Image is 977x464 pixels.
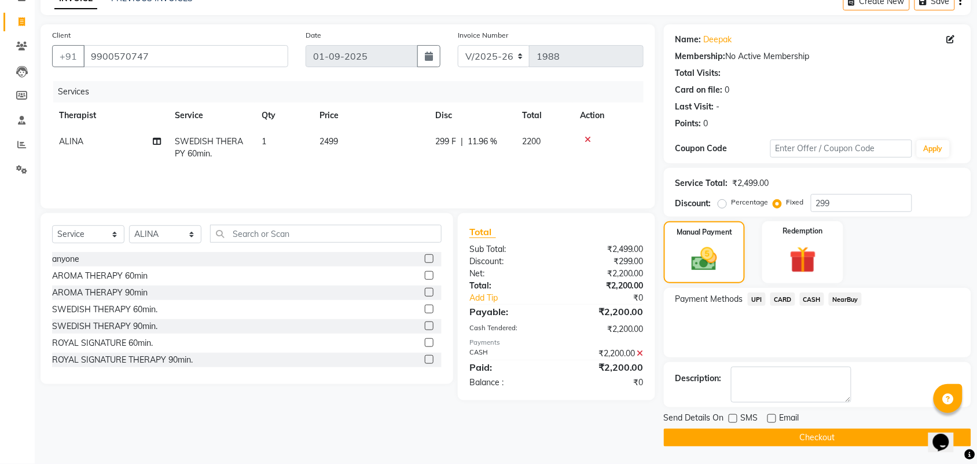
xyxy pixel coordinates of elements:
div: Total Visits: [675,67,721,79]
span: ALINA [59,136,83,147]
label: Manual Payment [677,227,732,238]
th: Action [573,103,644,129]
span: Email [780,412,799,426]
img: _cash.svg [684,244,725,274]
button: Checkout [664,429,971,447]
div: Cash Tendered: [461,323,557,335]
div: Sub Total: [461,243,557,255]
input: Search by Name/Mobile/Email/Code [83,45,288,67]
label: Percentage [732,197,769,207]
th: Price [313,103,428,129]
div: ₹0 [572,292,652,304]
th: Total [515,103,573,129]
label: Invoice Number [458,30,508,41]
div: AROMA THERAPY 90min [52,287,148,299]
div: ₹2,200.00 [556,280,652,292]
div: AROMA THERAPY 60min [52,270,148,282]
div: Services [53,81,652,103]
label: Client [52,30,71,41]
div: ₹299.00 [556,255,652,268]
div: Description: [675,372,722,385]
div: Paid: [461,360,557,374]
img: _gift.svg [781,243,825,276]
div: ROYAL SIGNATURE 60min. [52,337,153,349]
div: Payments [469,338,644,348]
span: SMS [741,412,758,426]
th: Service [168,103,255,129]
span: NearBuy [829,293,862,306]
label: Redemption [783,226,823,236]
label: Date [306,30,321,41]
div: anyone [52,253,79,265]
div: - [717,101,720,113]
div: Coupon Code [675,143,770,155]
div: 0 [725,84,730,96]
th: Disc [428,103,515,129]
th: Therapist [52,103,168,129]
div: Card on file: [675,84,723,96]
div: Payable: [461,305,557,319]
span: 1 [262,136,266,147]
span: UPI [748,293,766,306]
th: Qty [255,103,313,129]
div: SWEDISH THERAPY 60min. [52,304,157,316]
label: Fixed [787,197,804,207]
div: Total: [461,280,557,292]
div: Last Visit: [675,101,714,113]
button: +91 [52,45,85,67]
div: ₹2,200.00 [556,305,652,319]
div: ₹2,200.00 [556,323,652,335]
input: Search or Scan [210,225,442,243]
div: ₹2,200.00 [556,268,652,280]
span: Total [469,226,496,238]
a: Add Tip [461,292,572,304]
iframe: chat widget [928,418,965,452]
div: No Active Membership [675,50,960,63]
span: Send Details On [664,412,724,426]
div: Service Total: [675,177,728,189]
span: SWEDISH THERAPY 60min. [175,136,243,159]
div: Net: [461,268,557,280]
div: 0 [704,118,708,130]
div: CASH [461,348,557,360]
div: Discount: [461,255,557,268]
div: ₹2,499.00 [556,243,652,255]
span: 11.96 % [468,136,497,148]
div: Balance : [461,377,557,389]
div: ₹2,499.00 [733,177,769,189]
span: 2499 [319,136,338,147]
span: | [461,136,463,148]
span: Payment Methods [675,293,743,305]
div: Name: [675,34,701,46]
button: Apply [917,140,950,158]
span: CARD [770,293,795,306]
a: Deepak [704,34,732,46]
span: CASH [800,293,825,306]
div: ₹0 [556,377,652,389]
input: Enter Offer / Coupon Code [770,140,912,158]
span: 299 F [435,136,456,148]
div: Points: [675,118,701,130]
div: Membership: [675,50,726,63]
div: ₹2,200.00 [556,348,652,360]
div: SWEDISH THERAPY 90min. [52,320,157,333]
div: Discount: [675,198,711,210]
div: ₹2,200.00 [556,360,652,374]
div: ROYAL SIGNATURE THERAPY 90min. [52,354,193,366]
span: 2200 [522,136,541,147]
